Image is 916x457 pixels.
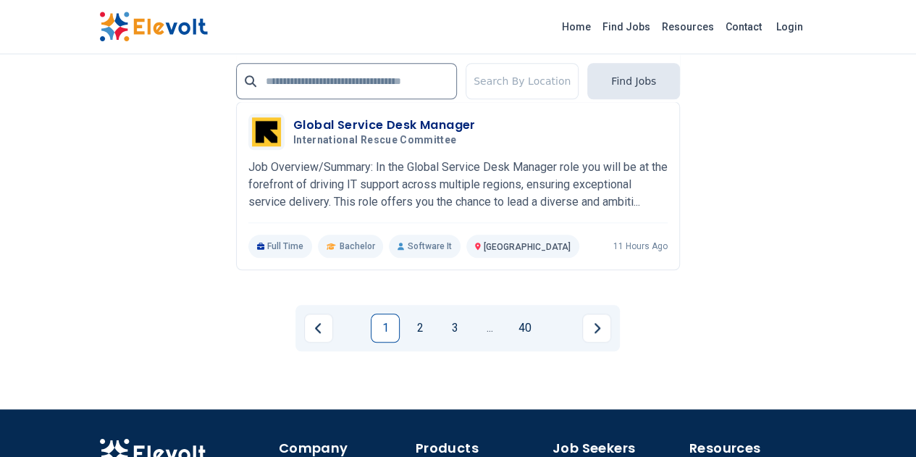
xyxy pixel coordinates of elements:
a: Page 2 [406,314,434,343]
img: International Rescue Committee [252,117,281,146]
a: Login [768,12,812,41]
a: Jump forward [475,314,504,343]
ul: Pagination [304,314,611,343]
span: International Rescue Committee [293,134,457,147]
a: Home [556,15,597,38]
iframe: Chat Widget [844,387,916,457]
a: International Rescue CommitteeGlobal Service Desk ManagerInternational Rescue CommitteeJob Overvi... [248,114,668,258]
p: 11 hours ago [613,240,668,252]
button: Find Jobs [587,63,680,99]
a: Resources [656,15,720,38]
img: Elevolt [99,12,208,42]
a: Contact [720,15,768,38]
p: Full Time [248,235,313,258]
h3: Global Service Desk Manager [293,117,476,134]
a: Previous page [304,314,333,343]
a: Page 40 [510,314,539,343]
a: Page 1 is your current page [371,314,400,343]
a: Page 3 [440,314,469,343]
a: Next page [582,314,611,343]
span: Bachelor [339,240,374,252]
a: Find Jobs [597,15,656,38]
span: [GEOGRAPHIC_DATA] [484,242,571,252]
p: Software It [389,235,460,258]
p: Job Overview/Summary: In the Global Service Desk Manager role you will be at the forefront of dri... [248,159,668,211]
